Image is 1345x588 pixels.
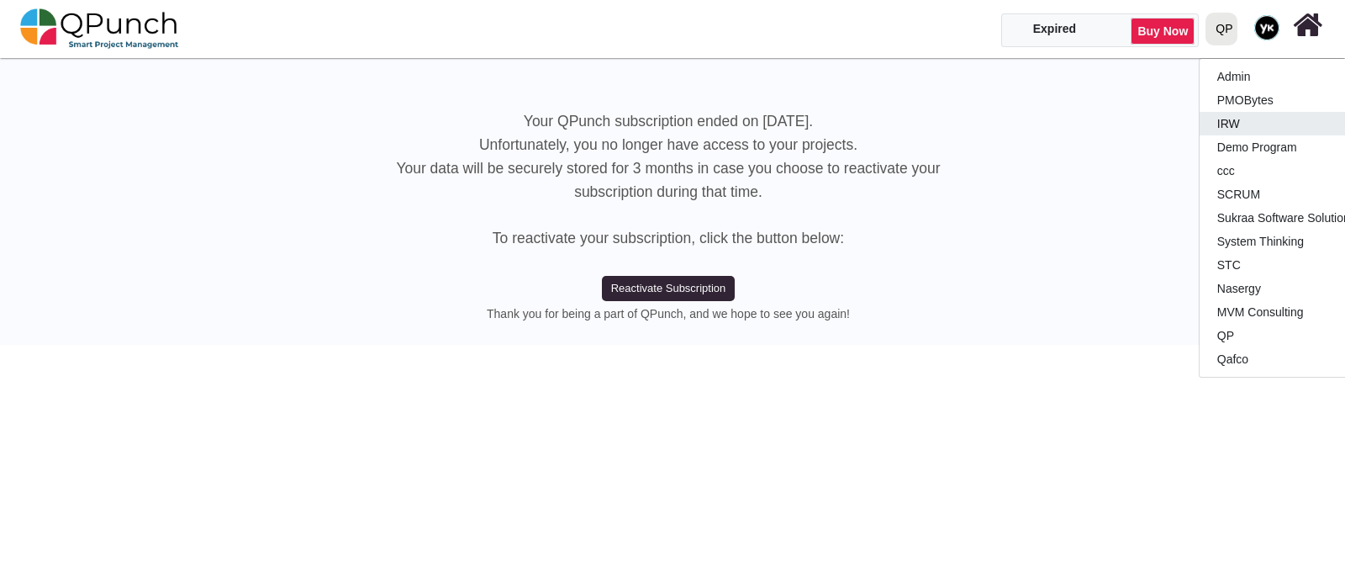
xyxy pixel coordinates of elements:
h5: Your QPunch subscription ended on [DATE]. [13,113,1324,130]
img: avatar [1254,15,1279,40]
div: QP [1216,14,1232,44]
button: Reactivate Subscription [602,276,735,301]
i: Home [1293,9,1322,41]
h5: subscription during that time. [13,183,1324,201]
a: QP [1199,1,1244,56]
a: Buy Now [1131,18,1195,45]
h5: To reactivate your subscription, click the button below: [13,230,1324,247]
a: avatar [1244,1,1290,55]
span: Yaasar [1254,15,1279,40]
h5: Unfortunately, you no longer have access to your projects. [13,136,1324,154]
span: Expired [1033,22,1076,35]
h6: Thank you for being a part of QPunch, and we hope to see you again! [13,307,1324,321]
img: qpunch-sp.fa6292f.png [20,3,179,54]
h5: Your data will be securely stored for 3 months in case you choose to reactivate your [13,160,1324,177]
